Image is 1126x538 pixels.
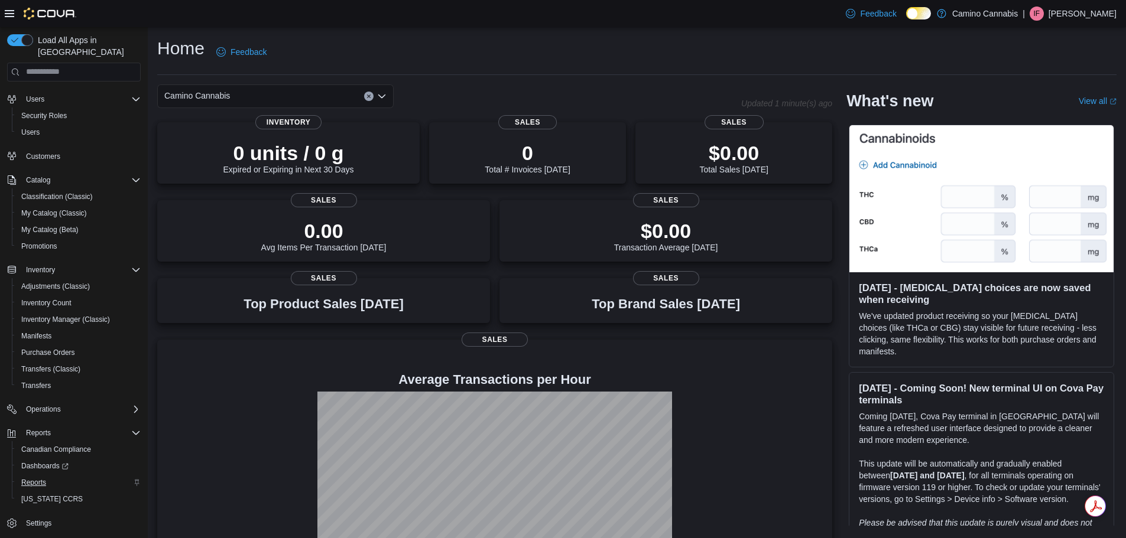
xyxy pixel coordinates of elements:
span: Transfers [21,381,51,390]
span: Feedback [860,8,896,19]
button: Users [2,91,145,107]
span: Users [26,94,44,104]
span: My Catalog (Beta) [17,223,141,237]
span: Reports [17,475,141,490]
span: Sales [498,115,557,129]
span: Camino Cannabis [164,89,230,103]
button: Inventory [2,262,145,278]
div: Total # Invoices [DATE] [485,141,570,174]
button: Catalog [21,173,55,187]
button: Transfers [12,377,145,394]
button: Catalog [2,172,145,188]
span: Canadian Compliance [21,445,91,454]
span: Inventory Count [17,296,141,310]
span: Operations [26,405,61,414]
span: Settings [26,519,51,528]
div: Total Sales [DATE] [699,141,768,174]
span: Purchase Orders [21,348,75,357]
span: Security Roles [21,111,67,120]
button: Clear input [364,92,374,101]
span: Adjustments (Classic) [21,282,90,291]
a: Adjustments (Classic) [17,279,95,294]
button: Canadian Compliance [12,441,145,458]
button: My Catalog (Beta) [12,221,145,238]
button: Reports [21,426,56,440]
h3: [DATE] - Coming Soon! New terminal UI on Cova Pay terminals [859,382,1104,406]
button: Users [12,124,145,141]
div: Avg Items Per Transaction [DATE] [261,219,387,252]
h3: [DATE] - [MEDICAL_DATA] choices are now saved when receiving [859,282,1104,305]
a: [US_STATE] CCRS [17,492,87,506]
button: Reports [12,474,145,491]
span: Reports [21,478,46,487]
a: Classification (Classic) [17,190,98,204]
a: Inventory Count [17,296,76,310]
input: Dark Mode [906,7,931,19]
p: 0.00 [261,219,387,243]
p: Camino Cannabis [952,6,1018,21]
button: Operations [2,401,145,418]
span: Transfers (Classic) [17,362,141,376]
h4: Average Transactions per Hour [167,373,823,387]
a: Canadian Compliance [17,442,96,457]
span: Catalog [21,173,141,187]
p: [PERSON_NAME] [1049,6,1117,21]
span: Inventory [21,263,141,277]
p: $0.00 [699,141,768,165]
a: Purchase Orders [17,345,80,360]
span: Users [21,128,40,137]
button: Users [21,92,49,106]
a: Reports [17,475,51,490]
span: Reports [26,428,51,438]
span: Manifests [21,331,51,341]
span: Adjustments (Classic) [17,279,141,294]
button: Inventory Manager (Classic) [12,311,145,328]
span: Sales [462,332,528,347]
span: Sales [291,271,357,285]
button: Manifests [12,328,145,344]
strong: [DATE] and [DATE] [890,471,964,480]
a: My Catalog (Classic) [17,206,92,220]
span: Transfers (Classic) [21,364,80,374]
span: Classification (Classic) [17,190,141,204]
a: Customers [21,149,65,164]
p: This update will be automatically and gradually enabled between , for all terminals operating on ... [859,458,1104,505]
p: Coming [DATE], Cova Pay terminal in [GEOGRAPHIC_DATA] will feature a refreshed user interface des... [859,410,1104,446]
a: My Catalog (Beta) [17,223,83,237]
a: View allExternal link [1079,96,1117,106]
button: Adjustments (Classic) [12,278,145,295]
span: My Catalog (Classic) [17,206,141,220]
span: My Catalog (Classic) [21,208,87,218]
span: Inventory Manager (Classic) [21,315,110,324]
span: Classification (Classic) [21,192,93,201]
span: Washington CCRS [17,492,141,506]
div: Ian Fundytus [1030,6,1044,21]
button: Promotions [12,238,145,255]
a: Transfers [17,379,56,393]
p: 0 units / 0 g [223,141,354,165]
button: Reports [2,425,145,441]
span: Purchase Orders [17,345,141,360]
h1: Home [157,37,205,60]
a: Settings [21,516,56,530]
img: Cova [24,8,76,19]
button: Classification (Classic) [12,188,145,205]
span: Settings [21,516,141,530]
p: $0.00 [614,219,718,243]
button: Customers [2,148,145,165]
span: Inventory Manager (Classic) [17,312,141,327]
p: | [1023,6,1025,21]
h3: Top Brand Sales [DATE] [592,297,740,311]
svg: External link [1109,98,1117,105]
h2: What's new [846,92,933,110]
a: Promotions [17,239,62,253]
span: Operations [21,402,141,416]
h3: Top Product Sales [DATE] [244,297,403,311]
button: Security Roles [12,107,145,124]
span: Catalog [26,175,50,185]
span: Dashboards [21,461,69,471]
span: My Catalog (Beta) [21,225,79,234]
button: Transfers (Classic) [12,361,145,377]
span: Sales [633,193,699,207]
